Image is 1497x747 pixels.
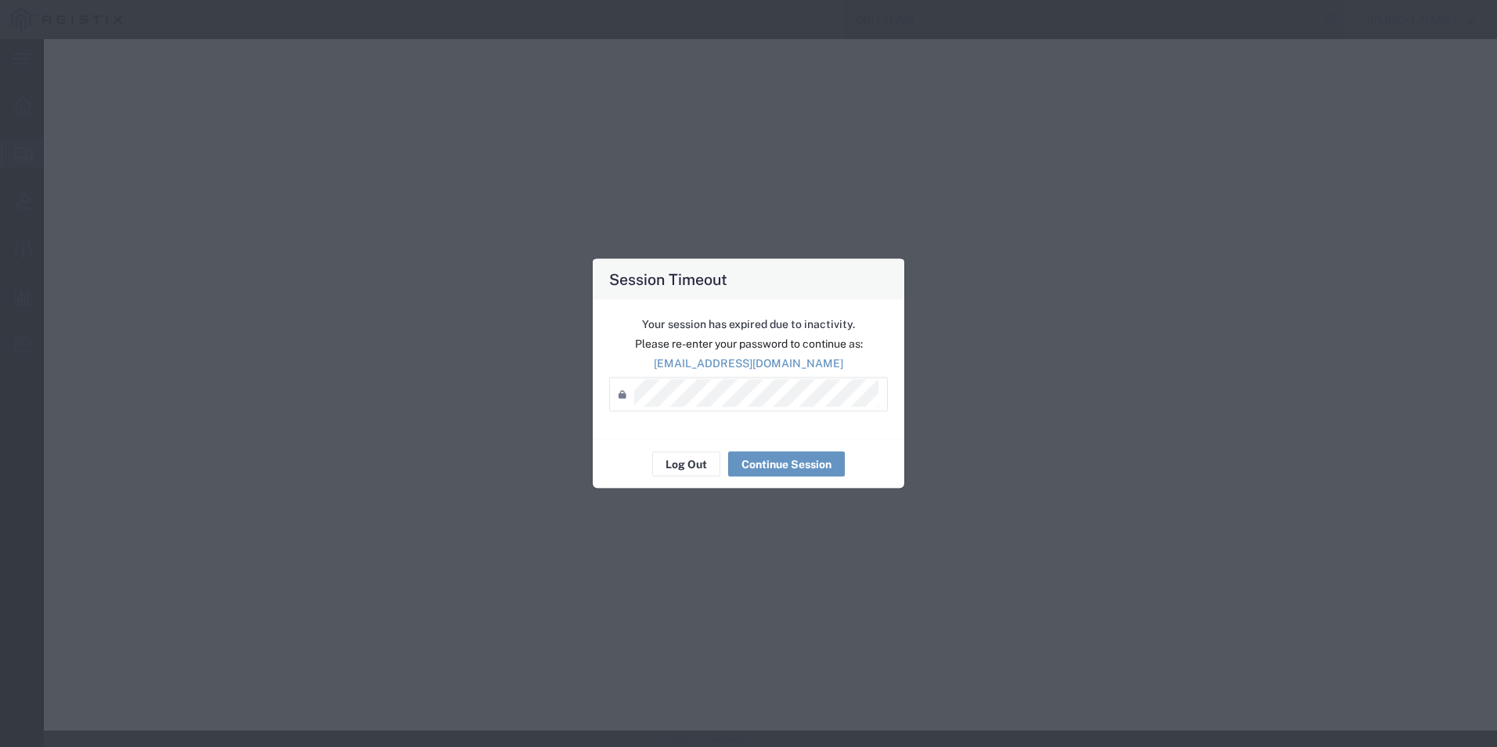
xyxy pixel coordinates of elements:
[609,316,888,333] p: Your session has expired due to inactivity.
[609,268,727,290] h4: Session Timeout
[652,452,720,477] button: Log Out
[609,355,888,372] p: [EMAIL_ADDRESS][DOMAIN_NAME]
[728,452,845,477] button: Continue Session
[609,336,888,352] p: Please re-enter your password to continue as:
